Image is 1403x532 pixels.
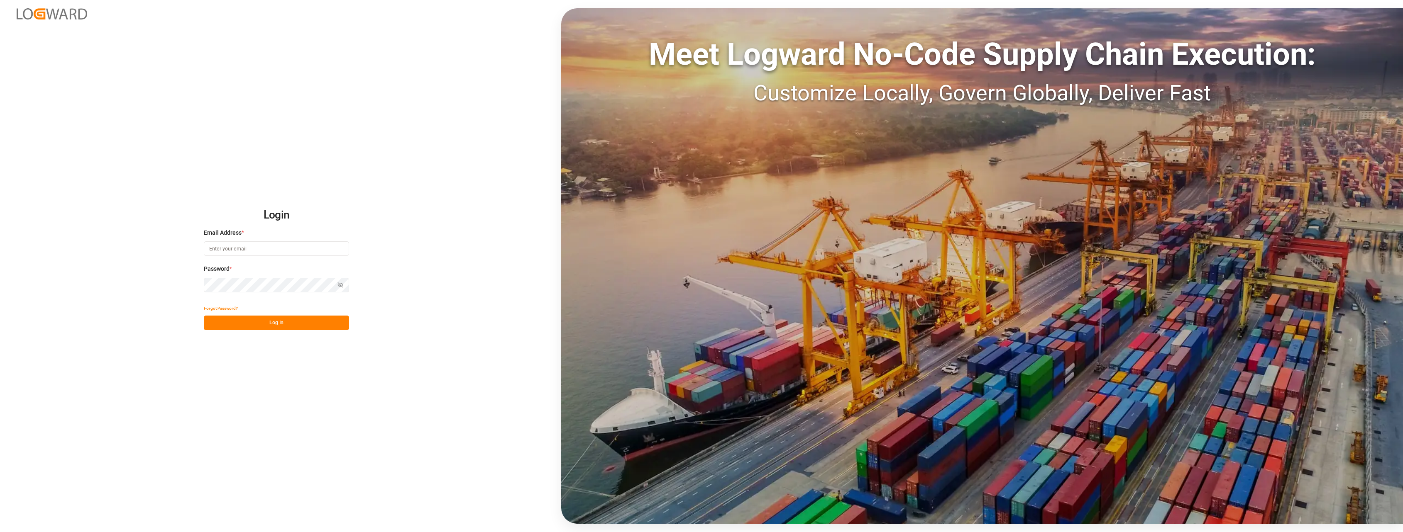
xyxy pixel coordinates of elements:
[17,8,87,19] img: Logward_new_orange.png
[204,228,242,237] span: Email Address
[561,31,1403,77] div: Meet Logward No-Code Supply Chain Execution:
[204,301,238,316] button: Forgot Password?
[204,316,349,330] button: Log In
[204,241,349,256] input: Enter your email
[204,202,349,228] h2: Login
[561,77,1403,109] div: Customize Locally, Govern Globally, Deliver Fast
[204,265,230,273] span: Password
